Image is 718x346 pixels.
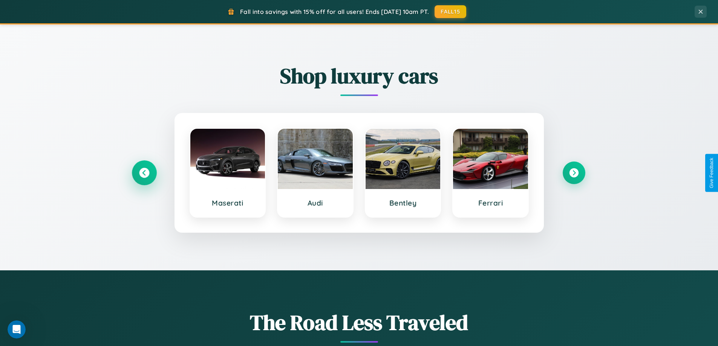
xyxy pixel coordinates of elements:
[133,308,585,337] h1: The Road Less Traveled
[240,8,429,15] span: Fall into savings with 15% off for all users! Ends [DATE] 10am PT.
[8,320,26,338] iframe: Intercom live chat
[709,158,714,188] div: Give Feedback
[133,61,585,90] h2: Shop luxury cars
[198,198,258,207] h3: Maserati
[285,198,345,207] h3: Audi
[435,5,466,18] button: FALL15
[373,198,433,207] h3: Bentley
[461,198,521,207] h3: Ferrari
